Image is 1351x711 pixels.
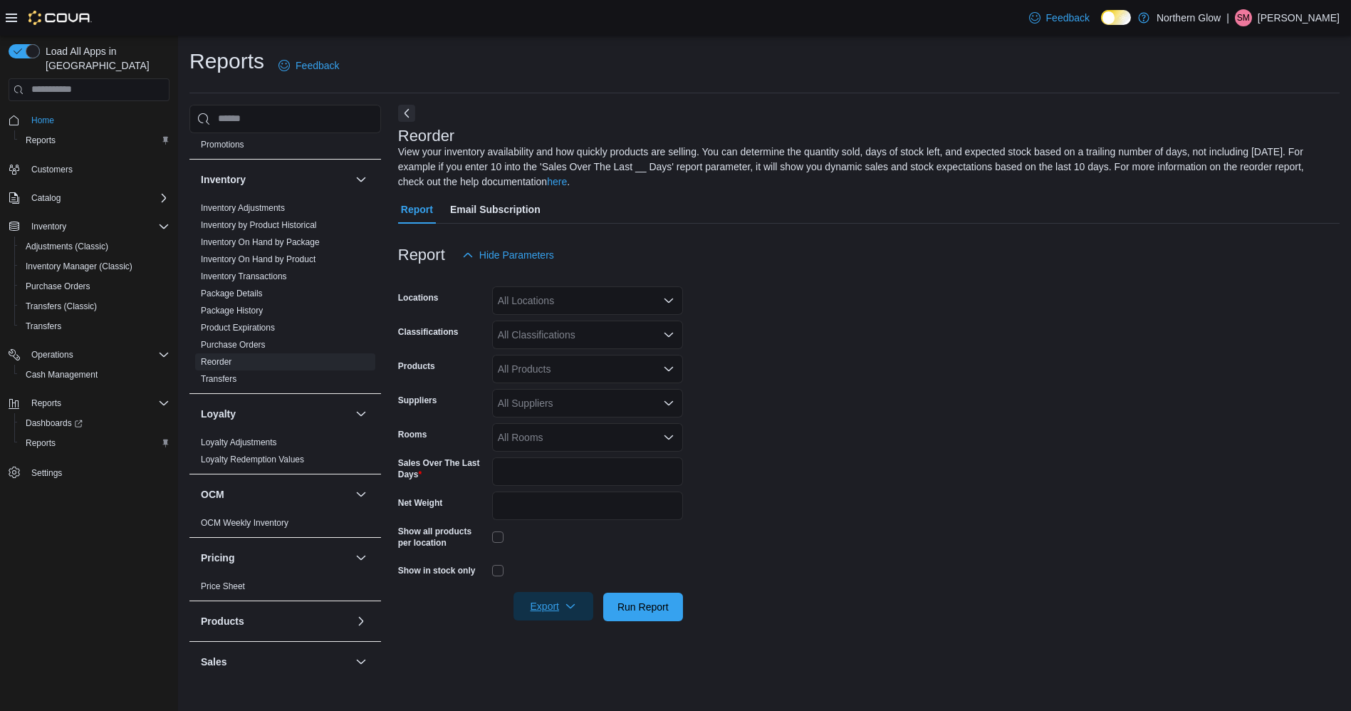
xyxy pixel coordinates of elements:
button: Home [3,110,175,130]
button: Open list of options [663,363,674,375]
span: Reports [31,398,61,409]
div: View your inventory availability and how quickly products are selling. You can determine the quan... [398,145,1332,190]
button: Open list of options [663,329,674,341]
span: Hide Parameters [479,248,554,262]
button: Customers [3,159,175,180]
span: Reports [20,132,169,149]
a: Purchase Orders [20,278,96,295]
button: Pricing [201,551,350,565]
label: Rooms [398,429,427,440]
a: Promotions [201,140,244,150]
button: Open list of options [663,398,674,409]
div: Loyalty [189,434,381,474]
button: Sales [353,653,370,670]
div: OCM [189,514,381,537]
a: Loyalty Adjustments [201,437,277,447]
button: Transfers (Classic) [14,296,175,316]
button: OCM [201,487,350,502]
p: Northern Glow [1157,9,1221,26]
label: Net Weight [398,497,442,509]
a: Transfers [20,318,67,335]
span: Inventory Adjustments [201,202,285,214]
h3: Inventory [201,172,246,187]
button: Inventory Manager (Classic) [14,256,175,276]
h3: Reorder [398,128,454,145]
span: Purchase Orders [26,281,90,292]
button: Adjustments (Classic) [14,237,175,256]
a: Feedback [1023,4,1095,32]
a: Inventory Adjustments [201,203,285,213]
a: Inventory by Product Historical [201,220,317,230]
span: Inventory Manager (Classic) [26,261,132,272]
a: Product Expirations [201,323,275,333]
label: Products [398,360,435,372]
img: Cova [28,11,92,25]
a: OCM Weekly Inventory [201,518,288,528]
h3: Products [201,614,244,628]
span: Package History [201,305,263,316]
span: Run Report [617,600,669,614]
span: Package Details [201,288,263,299]
button: Pricing [353,549,370,566]
a: Settings [26,465,68,482]
label: Show all products per location [398,526,486,549]
span: Dashboards [20,415,169,432]
span: Customers [31,164,73,175]
button: Catalog [26,190,66,207]
span: Dashboards [26,417,83,429]
a: Reports [20,132,61,149]
a: Feedback [273,51,345,80]
button: Purchase Orders [14,276,175,296]
a: Price Sheet [201,581,245,591]
span: OCM Weekly Inventory [201,517,288,529]
span: Transfers [201,373,236,385]
span: Load All Apps in [GEOGRAPHIC_DATA] [40,44,169,73]
button: Reports [3,393,175,413]
span: Dark Mode [1101,25,1102,26]
span: Reports [26,395,169,412]
a: Loyalty Redemption Values [201,455,304,465]
span: Cash Management [26,369,98,380]
button: Run Report [603,593,683,621]
a: Inventory Transactions [201,271,287,281]
button: Inventory [26,218,72,235]
a: Reorder [201,357,231,367]
span: Settings [26,463,169,481]
button: Reports [14,130,175,150]
div: Pricing [189,578,381,601]
span: Reports [26,135,56,146]
nav: Complex example [9,104,169,520]
span: Catalog [26,190,169,207]
span: Reports [26,437,56,449]
a: Inventory Manager (Classic) [20,258,138,275]
span: Price Sheet [201,581,245,592]
a: Inventory On Hand by Package [201,237,320,247]
h3: Loyalty [201,407,236,421]
h3: Report [398,246,445,264]
span: Settings [31,467,62,479]
span: Loyalty Redemption Values [201,454,304,465]
span: Reports [20,435,169,452]
span: Inventory On Hand by Package [201,237,320,248]
span: Inventory Transactions [201,271,287,282]
span: Email Subscription [450,195,541,224]
span: Catalog [31,192,61,204]
span: Inventory Manager (Classic) [20,258,169,275]
span: Transfers [20,318,169,335]
h3: Sales [201,655,227,669]
input: Dark Mode [1101,10,1131,25]
span: Feedback [1046,11,1090,25]
span: Loyalty Adjustments [201,437,277,448]
span: Inventory On Hand by Product [201,254,315,265]
a: Package History [201,306,263,316]
a: Transfers [201,374,236,384]
a: Home [26,112,60,129]
label: Suppliers [398,395,437,406]
label: Locations [398,292,439,303]
a: Reports [20,435,61,452]
span: Home [31,115,54,126]
span: Transfers (Classic) [26,301,97,312]
span: Cash Management [20,366,169,383]
span: Operations [26,346,169,363]
button: Reports [26,395,67,412]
